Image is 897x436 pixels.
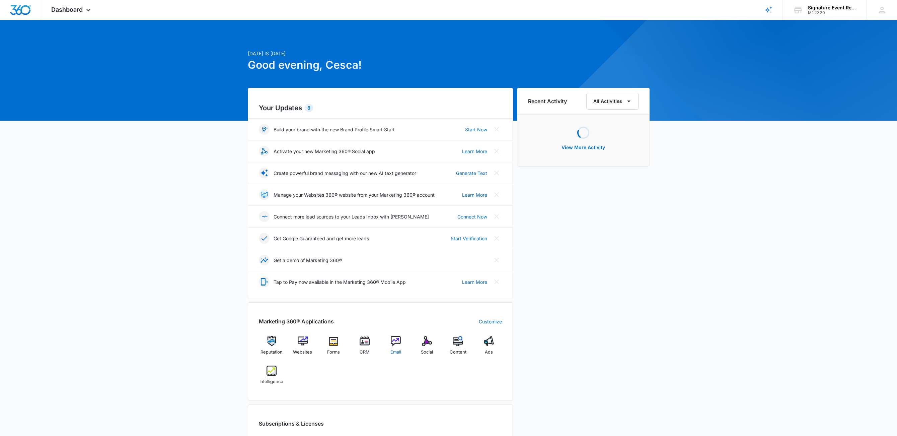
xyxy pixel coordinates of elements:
p: Connect more lead sources to your Leads Inbox with [PERSON_NAME] [274,213,429,220]
a: Customize [479,318,502,325]
button: Close [491,276,502,287]
a: Ads [476,336,502,360]
h6: Recent Activity [528,97,567,105]
button: Close [491,255,502,265]
span: Dashboard [51,6,83,13]
div: account name [808,5,857,10]
span: Intelligence [259,378,283,385]
a: Learn More [462,278,487,286]
a: Learn More [462,191,487,198]
a: Learn More [462,148,487,155]
a: Start Now [465,126,487,133]
button: View More Activity [555,139,612,155]
button: Close [491,146,502,157]
button: Close [491,189,502,200]
button: Close [491,233,502,244]
h2: Your Updates [259,103,502,113]
p: Activate your new Marketing 360® Social app [274,148,375,155]
div: 8 [305,104,313,112]
a: Content [445,336,471,360]
a: Generate Text [456,170,487,177]
button: Close [491,124,502,135]
a: Websites [290,336,315,360]
span: Ads [485,349,493,356]
a: Connect Now [457,213,487,220]
p: Get a demo of Marketing 360® [274,257,342,264]
a: Reputation [259,336,285,360]
span: Websites [293,349,312,356]
h2: Marketing 360® Applications [259,317,334,325]
a: Start Verification [451,235,487,242]
button: Close [491,168,502,178]
a: Intelligence [259,366,285,390]
h2: Subscriptions & Licenses [259,420,324,428]
p: Tap to Pay now available in the Marketing 360® Mobile App [274,278,406,286]
button: All Activities [586,93,639,110]
span: CRM [360,349,370,356]
p: [DATE] is [DATE] [248,50,513,57]
div: account id [808,10,857,15]
a: Email [383,336,409,360]
a: CRM [352,336,378,360]
p: Build your brand with the new Brand Profile Smart Start [274,126,395,133]
p: Create powerful brand messaging with our new AI text generator [274,170,416,177]
span: Social [421,349,433,356]
span: Forms [327,349,340,356]
h1: Good evening, Cesca! [248,57,513,73]
p: Get Google Guaranteed and get more leads [274,235,369,242]
a: Forms [321,336,347,360]
button: Close [491,211,502,222]
p: Manage your Websites 360® website from your Marketing 360® account [274,191,435,198]
a: Social [414,336,440,360]
span: Content [449,349,466,356]
span: Email [390,349,401,356]
span: Reputation [260,349,283,356]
